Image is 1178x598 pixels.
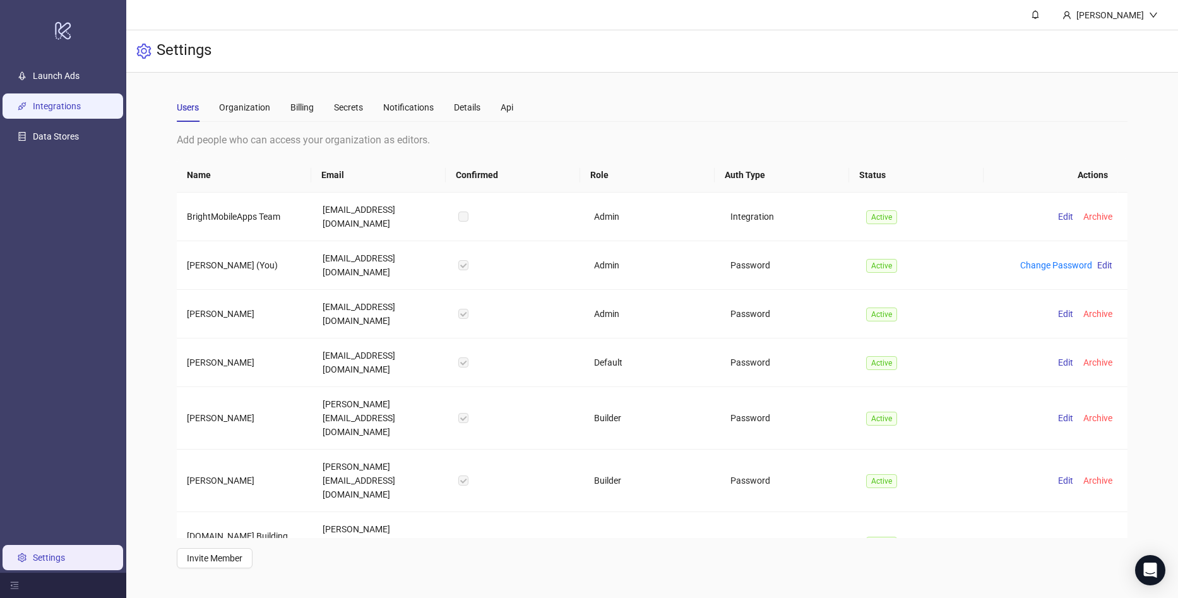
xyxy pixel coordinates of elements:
span: Edit [1058,309,1073,319]
span: Active [866,259,897,273]
div: Secrets [334,100,363,114]
button: Edit [1053,410,1078,426]
td: Builder [584,450,720,512]
td: Admin [584,241,720,290]
span: Invite Member [187,553,242,563]
div: Api [501,100,513,114]
td: Password [720,290,856,338]
td: [PERSON_NAME] (You) [177,241,312,290]
span: Edit [1058,538,1073,548]
td: Password [720,241,856,290]
button: Invite Member [177,548,253,568]
td: Builder [584,387,720,450]
td: [PERSON_NAME] [177,290,312,338]
td: Admin [584,193,720,241]
button: Archive [1078,473,1117,488]
span: Active [866,356,897,370]
span: bell [1031,10,1040,19]
span: Edit [1058,357,1073,368]
td: Admin [584,290,720,338]
span: Active [866,412,897,426]
a: Data Stores [33,131,79,141]
div: Organization [219,100,270,114]
th: Status [849,158,984,193]
td: [DOMAIN_NAME] Building Support (OM) [177,512,312,575]
a: Settings [33,553,65,563]
td: [PERSON_NAME] [177,387,312,450]
th: Actions [984,158,1118,193]
td: Password [720,512,856,575]
button: Archive [1078,355,1117,370]
span: down [1149,11,1158,20]
button: Edit [1053,535,1078,551]
button: Edit [1053,355,1078,370]
th: Role [580,158,715,193]
span: Archive [1083,357,1112,368]
span: menu-fold [10,581,19,590]
td: [EMAIL_ADDRESS][DOMAIN_NAME] [312,290,448,338]
span: Active [866,210,897,224]
button: Archive [1078,410,1117,426]
button: Archive [1078,535,1117,551]
div: Add people who can access your organization as editors. [177,132,1127,148]
span: Active [866,308,897,321]
a: Integrations [33,101,81,111]
td: Password [720,387,856,450]
div: [PERSON_NAME] [1071,8,1149,22]
h3: Settings [157,40,211,62]
span: Edit [1058,475,1073,486]
span: user [1062,11,1071,20]
th: Confirmed [446,158,580,193]
button: Edit [1053,473,1078,488]
td: Password [720,338,856,387]
button: Edit [1092,258,1117,273]
td: [PERSON_NAME][EMAIL_ADDRESS][DOMAIN_NAME] [312,512,448,575]
th: Name [177,158,311,193]
td: Default [584,338,720,387]
td: [PERSON_NAME] [177,338,312,387]
span: Edit [1097,260,1112,270]
div: Users [177,100,199,114]
span: Archive [1083,212,1112,222]
div: Billing [290,100,314,114]
div: Open Intercom Messenger [1135,555,1165,585]
span: Edit [1058,212,1073,222]
span: Archive [1083,309,1112,319]
td: [PERSON_NAME][EMAIL_ADDRESS][DOMAIN_NAME] [312,450,448,512]
td: [EMAIL_ADDRESS][DOMAIN_NAME] [312,193,448,241]
div: Notifications [383,100,434,114]
td: BrightMobileApps Team [177,193,312,241]
span: Archive [1083,413,1112,423]
span: setting [136,44,152,59]
a: Change Password [1020,260,1092,270]
button: Edit [1053,306,1078,321]
div: Details [454,100,480,114]
td: [PERSON_NAME] [177,450,312,512]
th: Email [311,158,446,193]
td: Password [720,450,856,512]
span: Active [866,474,897,488]
span: Active [866,537,897,551]
td: Builder [584,512,720,575]
a: Launch Ads [33,71,80,81]
td: Integration [720,193,856,241]
span: Edit [1058,413,1073,423]
button: Archive [1078,306,1117,321]
th: Auth Type [715,158,849,193]
td: [EMAIL_ADDRESS][DOMAIN_NAME] [312,241,448,290]
button: Edit [1053,209,1078,224]
span: Archive [1083,538,1112,548]
span: Archive [1083,475,1112,486]
td: [EMAIL_ADDRESS][DOMAIN_NAME] [312,338,448,387]
td: [PERSON_NAME][EMAIL_ADDRESS][DOMAIN_NAME] [312,387,448,450]
button: Archive [1078,209,1117,224]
